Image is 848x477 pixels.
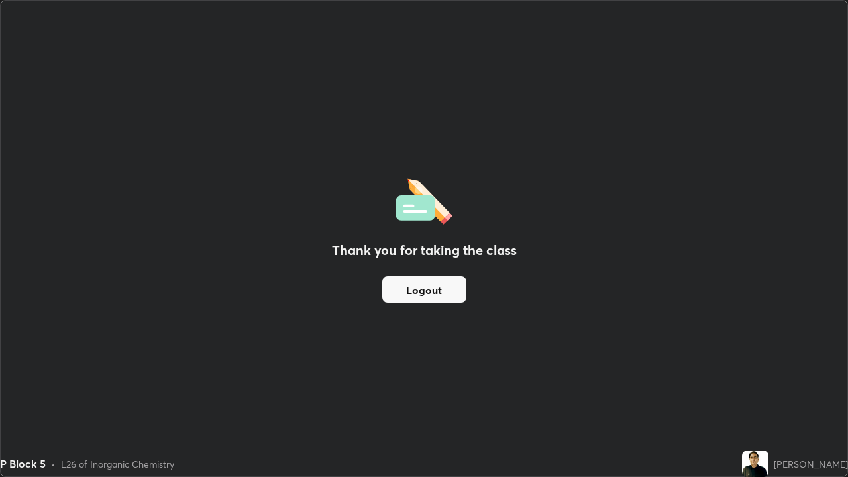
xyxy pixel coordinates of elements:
button: Logout [382,276,466,303]
img: offlineFeedback.1438e8b3.svg [396,174,452,225]
img: 756836a876de46d1bda29e5641fbe2af.jpg [742,450,768,477]
div: • [51,457,56,471]
div: [PERSON_NAME] [774,457,848,471]
div: L26 of Inorganic Chemistry [61,457,174,471]
h2: Thank you for taking the class [332,240,517,260]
